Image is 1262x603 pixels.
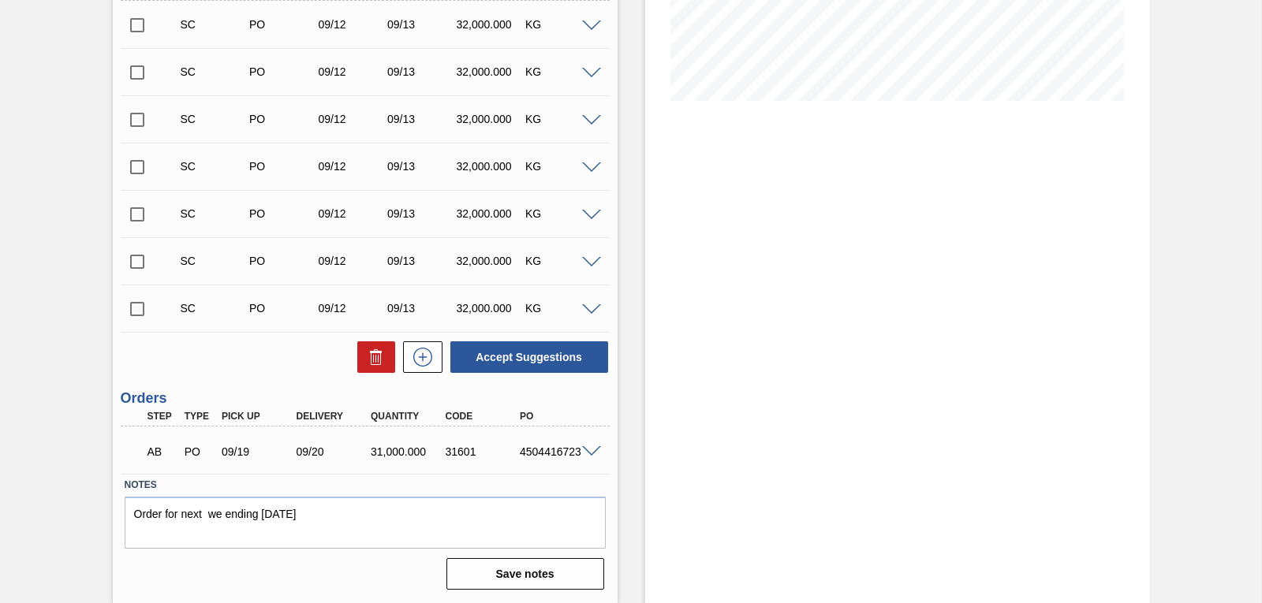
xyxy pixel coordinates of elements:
[293,445,375,458] div: 09/20/2025
[315,255,390,267] div: 09/12/2025
[315,113,390,125] div: 09/12/2025
[521,255,597,267] div: KG
[450,341,608,373] button: Accept Suggestions
[315,302,390,315] div: 09/12/2025
[125,474,606,497] label: Notes
[453,18,528,31] div: 32,000.000
[125,497,606,549] textarea: Order for next we ending [DATE]
[177,65,252,78] div: Suggestion Created
[442,445,524,458] div: 31601
[383,65,459,78] div: 09/13/2025
[293,411,375,422] div: Delivery
[395,341,442,373] div: New suggestion
[521,65,597,78] div: KG
[521,207,597,220] div: KG
[383,18,459,31] div: 09/13/2025
[516,445,598,458] div: 4504416723
[383,160,459,173] div: 09/13/2025
[453,255,528,267] div: 32,000.000
[383,207,459,220] div: 09/13/2025
[177,160,252,173] div: Suggestion Created
[218,445,300,458] div: 09/19/2025
[315,160,390,173] div: 09/12/2025
[245,160,321,173] div: Purchase order
[144,434,181,469] div: Awaiting Billing
[521,113,597,125] div: KG
[177,18,252,31] div: Suggestion Created
[367,411,449,422] div: Quantity
[453,113,528,125] div: 32,000.000
[147,445,177,458] p: AB
[453,160,528,173] div: 32,000.000
[315,65,390,78] div: 09/12/2025
[315,18,390,31] div: 09/12/2025
[245,113,321,125] div: Purchase order
[177,207,252,220] div: Suggestion Created
[245,65,321,78] div: Purchase order
[521,160,597,173] div: KG
[218,411,300,422] div: Pick up
[181,445,218,458] div: Purchase order
[315,207,390,220] div: 09/12/2025
[177,113,252,125] div: Suggestion Created
[177,255,252,267] div: Suggestion Created
[181,411,218,422] div: Type
[245,302,321,315] div: Purchase order
[383,113,459,125] div: 09/13/2025
[516,411,598,422] div: PO
[245,18,321,31] div: Purchase order
[367,445,449,458] div: 31,000.000
[521,302,597,315] div: KG
[453,65,528,78] div: 32,000.000
[245,255,321,267] div: Purchase order
[442,340,610,374] div: Accept Suggestions
[144,411,181,422] div: Step
[521,18,597,31] div: KG
[442,411,524,422] div: Code
[383,255,459,267] div: 09/13/2025
[453,207,528,220] div: 32,000.000
[245,207,321,220] div: Purchase order
[446,558,604,590] button: Save notes
[383,302,459,315] div: 09/13/2025
[453,302,528,315] div: 32,000.000
[177,302,252,315] div: Suggestion Created
[349,341,395,373] div: Delete Suggestions
[121,390,610,407] h3: Orders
